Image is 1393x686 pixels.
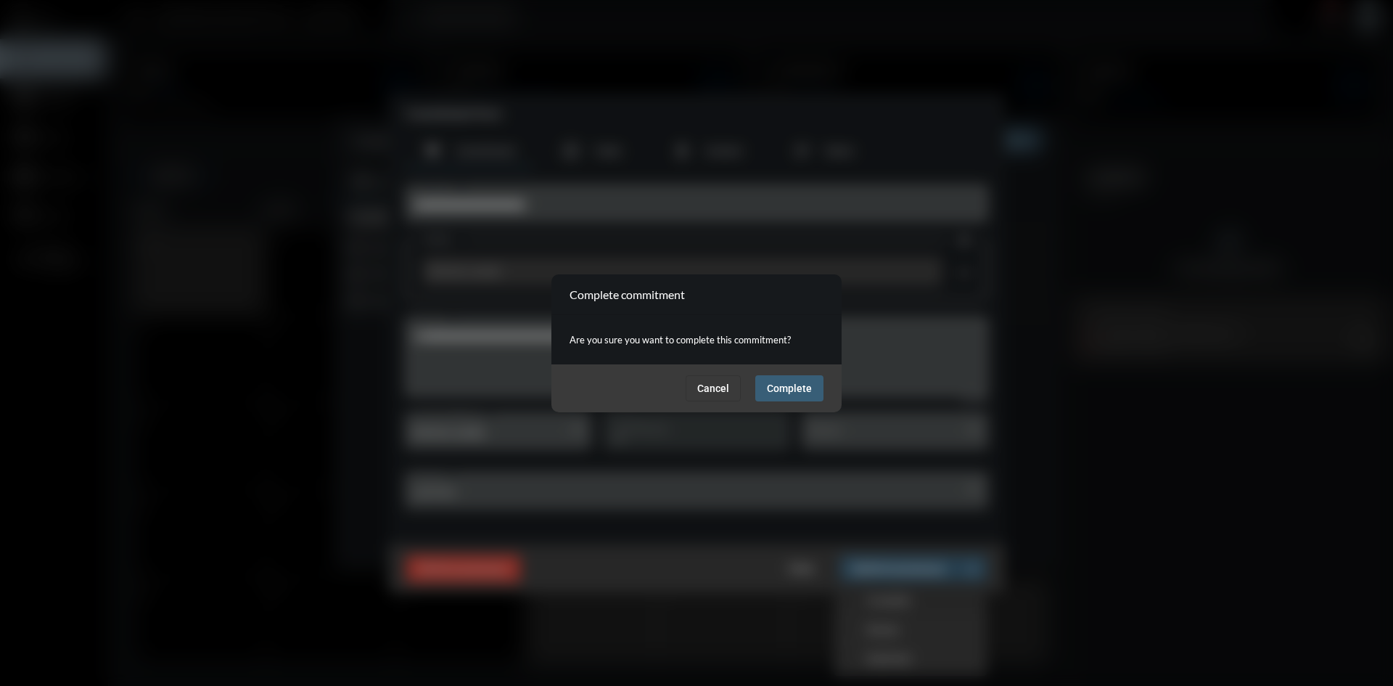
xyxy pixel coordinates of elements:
button: Cancel [686,375,741,401]
p: Are you sure you want to complete this commitment? [570,330,823,350]
h2: Complete commitment [570,287,685,301]
span: Complete [767,383,812,394]
button: Complete [755,375,823,401]
span: Cancel [697,383,729,394]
